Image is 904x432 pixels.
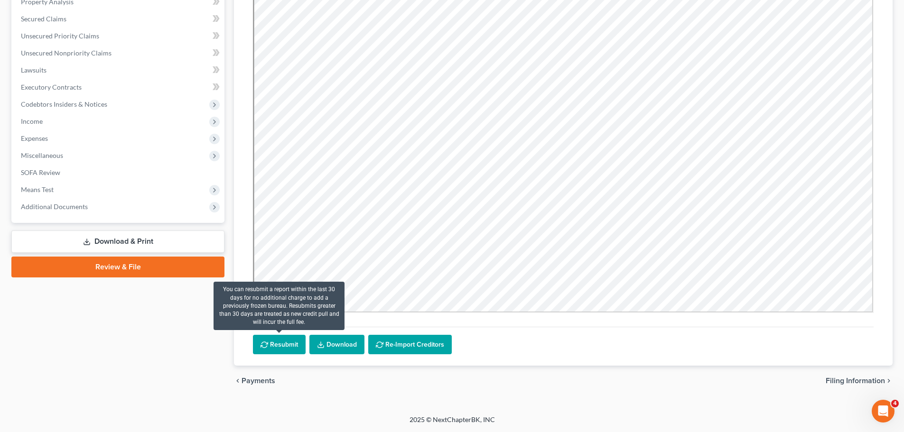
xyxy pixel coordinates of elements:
[885,377,893,385] i: chevron_right
[13,10,224,28] a: Secured Claims
[21,49,112,57] span: Unsecured Nonpriority Claims
[214,282,345,330] div: You can resubmit a report within the last 30 days for no additional charge to add a previously fr...
[21,168,60,176] span: SOFA Review
[11,230,224,253] a: Download & Print
[872,400,895,423] iframe: Intercom live chat
[21,151,63,159] span: Miscellaneous
[13,164,224,181] a: SOFA Review
[826,377,885,385] span: Filing Information
[11,257,224,277] a: Review & File
[13,79,224,96] a: Executory Contracts
[21,15,66,23] span: Secured Claims
[21,134,48,142] span: Expenses
[182,415,723,432] div: 2025 © NextChapterBK, INC
[242,377,275,385] span: Payments
[21,32,99,40] span: Unsecured Priority Claims
[368,335,452,355] button: Re-Import Creditors
[826,377,893,385] button: Filing Information chevron_right
[13,62,224,79] a: Lawsuits
[21,117,43,125] span: Income
[13,45,224,62] a: Unsecured Nonpriority Claims
[21,66,47,74] span: Lawsuits
[21,83,82,91] span: Executory Contracts
[13,28,224,45] a: Unsecured Priority Claims
[234,377,275,385] button: chevron_left Payments
[891,400,899,407] span: 4
[21,202,88,211] span: Additional Documents
[253,335,306,355] button: Resubmit
[21,100,107,108] span: Codebtors Insiders & Notices
[234,377,242,385] i: chevron_left
[21,185,54,193] span: Means Test
[309,335,364,355] a: Download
